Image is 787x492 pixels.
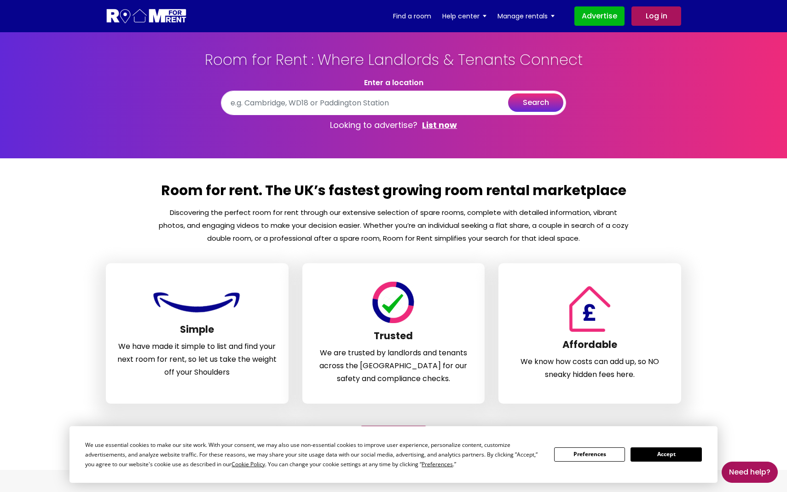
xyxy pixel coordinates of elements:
[314,330,474,347] h3: Trusted
[69,426,718,483] div: Cookie Consent Prompt
[631,447,701,462] button: Accept
[231,460,265,468] span: Cookie Policy
[442,9,486,23] a: Help center
[393,9,431,23] a: Find a room
[574,6,625,26] a: Advertise
[151,288,243,317] img: Room For Rent
[221,91,566,115] input: e.g. Cambridge, WD18 or Paddington Station
[221,115,566,135] p: Looking to advertise?
[554,447,625,462] button: Preferences
[117,340,277,379] p: We have made it simple to list and find your next room for rent, so let us take the weight off yo...
[106,8,187,25] img: Logo for Room for Rent, featuring a welcoming design with a house icon and modern typography
[722,462,778,483] a: Need Help?
[184,51,603,78] h1: Room for Rent : Where Landlords & Tenants Connect
[314,347,474,385] p: We are trusted by landlords and tenants across the [GEOGRAPHIC_DATA] for our safety and complianc...
[498,9,555,23] a: Manage rentals
[422,120,457,131] a: List now
[85,440,543,469] div: We use essential cookies to make our site work. With your consent, we may also use non-essential ...
[422,460,453,468] span: Preferences
[117,324,277,340] h3: Simple
[158,181,629,206] h2: Room for rent. The UK’s fastest growing room rental marketplace
[510,355,670,381] p: We know how costs can add up, so NO sneaky hidden fees here.
[510,339,670,355] h3: Affordable
[158,206,629,245] p: Discovering the perfect room for rent through our extensive selection of spare rooms, complete wi...
[364,78,423,87] label: Enter a location
[508,93,563,112] button: search
[631,6,681,26] a: Log in
[565,286,615,332] img: Room For Rent
[360,426,427,447] a: Find out More
[370,282,416,323] img: Room For Rent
